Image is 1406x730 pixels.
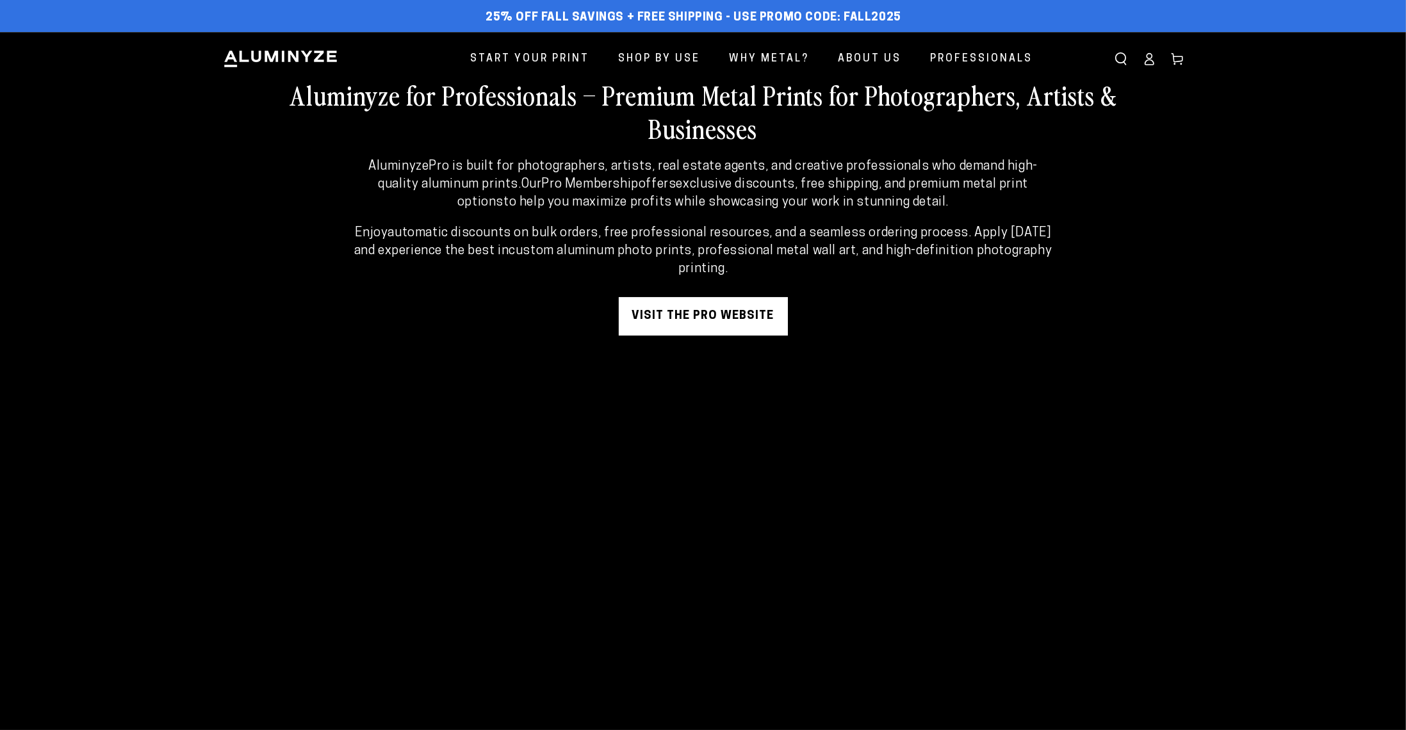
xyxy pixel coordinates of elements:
[829,42,911,76] a: About Us
[619,297,788,336] a: visit the pro website
[921,42,1043,76] a: Professionals
[223,49,338,69] img: Aluminyze
[509,245,1052,275] strong: custom aluminum photo prints, professional metal wall art, and high-definition photography printing.
[287,78,1120,145] h2: Aluminyze for Professionals – Premium Metal Prints for Photographers, Artists & Businesses
[461,42,600,76] a: Start Your Print
[838,50,902,69] span: About Us
[486,11,901,25] span: 25% off FALL Savings + Free Shipping - Use Promo Code: FALL2025
[609,42,710,76] a: Shop By Use
[1107,45,1135,73] summary: Search our site
[457,178,1028,209] strong: exclusive discounts, free shipping, and premium metal print options
[720,42,819,76] a: Why Metal?
[368,160,1038,191] strong: AluminyzePro is built for photographers, artists, real estate agents, and creative professionals ...
[349,158,1057,211] p: Our offers to help you maximize profits while showcasing your work in stunning detail.
[931,50,1033,69] span: Professionals
[730,50,810,69] span: Why Metal?
[388,227,969,239] strong: automatic discounts on bulk orders, free professional resources, and a seamless ordering process
[349,224,1057,278] p: Enjoy . Apply [DATE] and experience the best in
[541,178,638,191] strong: Pro Membership
[619,50,701,69] span: Shop By Use
[471,50,590,69] span: Start Your Print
